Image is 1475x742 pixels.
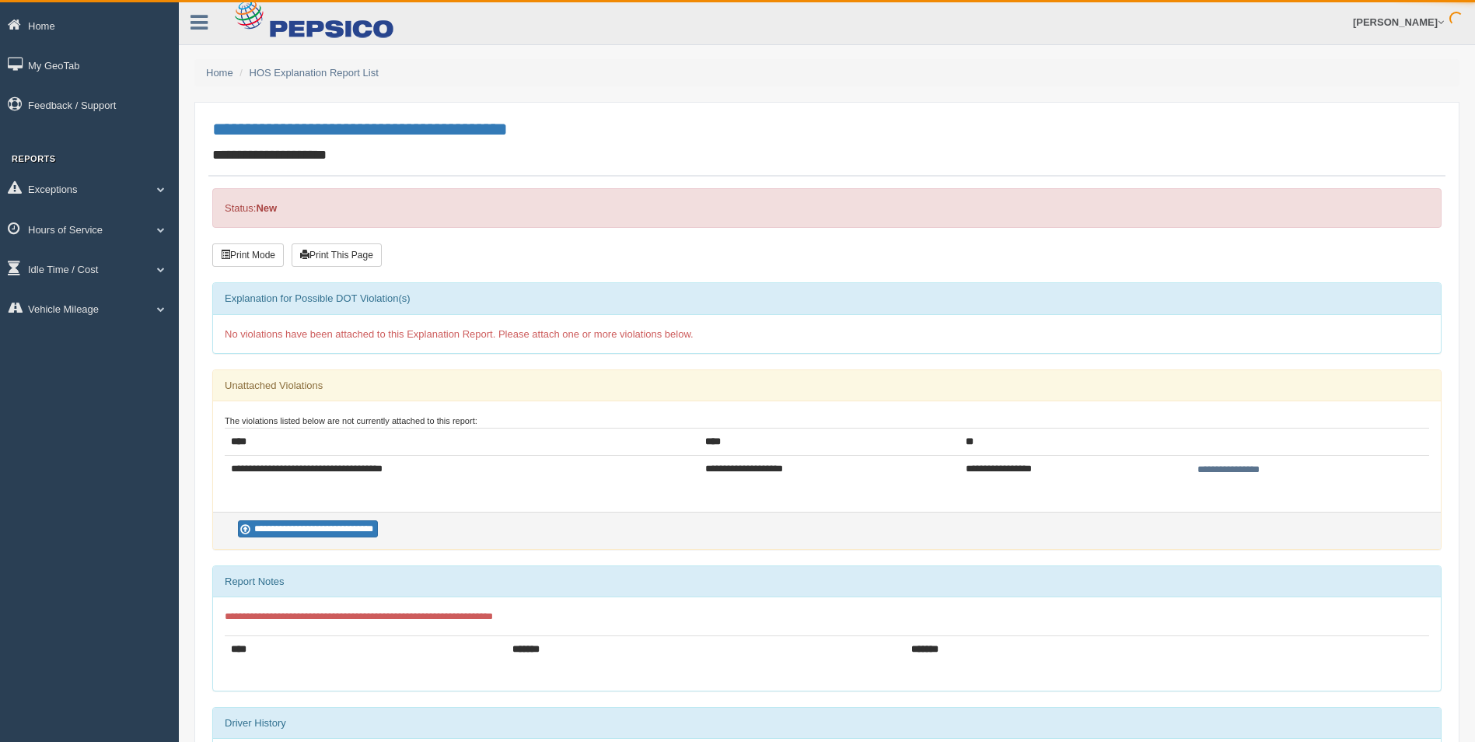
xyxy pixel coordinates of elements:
[213,566,1441,597] div: Report Notes
[225,416,477,425] small: The violations listed below are not currently attached to this report:
[256,202,277,214] strong: New
[213,708,1441,739] div: Driver History
[212,188,1442,228] div: Status:
[212,243,284,267] button: Print Mode
[213,283,1441,314] div: Explanation for Possible DOT Violation(s)
[206,67,233,79] a: Home
[250,67,379,79] a: HOS Explanation Report List
[292,243,382,267] button: Print This Page
[225,328,694,340] span: No violations have been attached to this Explanation Report. Please attach one or more violations...
[213,370,1441,401] div: Unattached Violations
